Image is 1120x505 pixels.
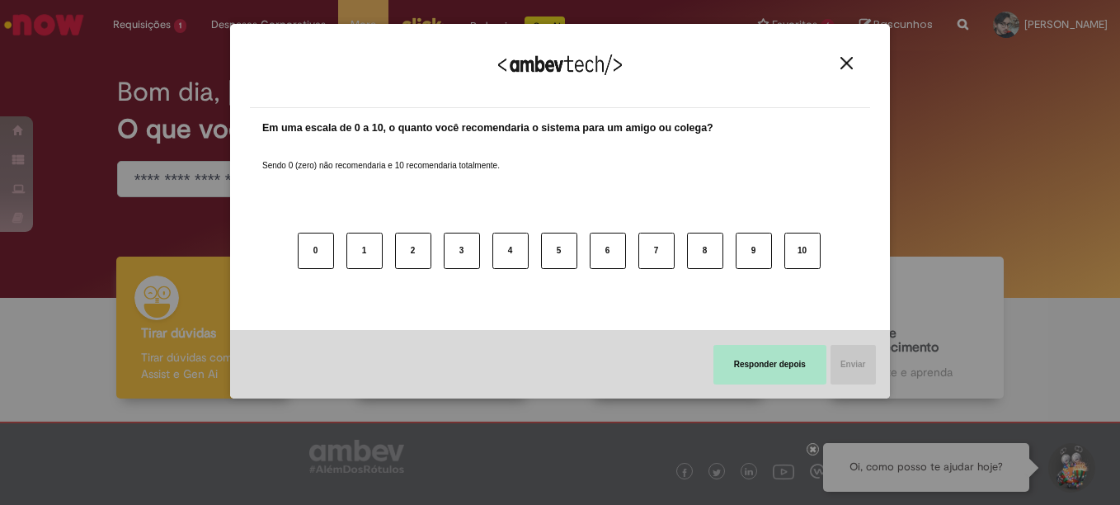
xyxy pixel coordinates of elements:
[638,233,675,269] button: 7
[687,233,723,269] button: 8
[346,233,383,269] button: 1
[784,233,821,269] button: 10
[444,233,480,269] button: 3
[395,233,431,269] button: 2
[541,233,577,269] button: 5
[498,54,622,75] img: Logo Ambevtech
[262,120,713,136] label: Em uma escala de 0 a 10, o quanto você recomendaria o sistema para um amigo ou colega?
[713,345,826,385] button: Responder depois
[262,140,500,172] label: Sendo 0 (zero) não recomendaria e 10 recomendaria totalmente.
[840,57,853,69] img: Close
[492,233,529,269] button: 4
[298,233,334,269] button: 0
[590,233,626,269] button: 6
[736,233,772,269] button: 9
[835,56,858,70] button: Close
